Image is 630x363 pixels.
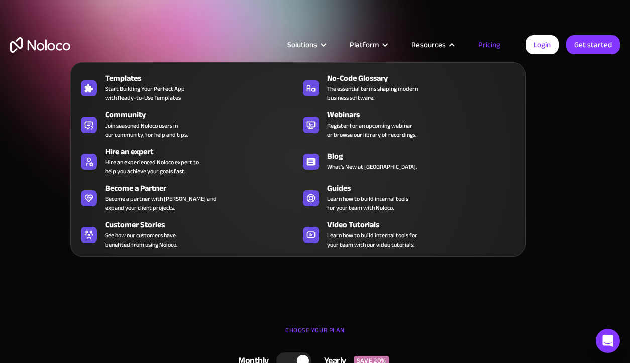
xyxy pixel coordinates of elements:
div: Community [105,109,302,121]
div: Open Intercom Messenger [596,329,620,353]
div: Platform [350,38,379,51]
div: Become a partner with [PERSON_NAME] and expand your client projects. [105,194,217,212]
a: No-Code GlossaryThe essential terms shaping modernbusiness software. [298,70,520,104]
span: Learn how to build internal tools for your team with our video tutorials. [327,231,417,249]
div: Guides [327,182,524,194]
div: Hire an experienced Noloco expert to help you achieve your goals fast. [105,158,199,176]
div: Templates [105,72,302,84]
h1: Flexible Pricing Designed for Business [10,85,620,146]
div: Hire an expert [105,146,302,158]
div: Blog [327,150,524,162]
a: WebinarsRegister for an upcoming webinaror browse our library of recordings. [298,107,520,141]
a: Video TutorialsLearn how to build internal tools foryour team with our video tutorials. [298,217,520,251]
span: Start Building Your Perfect App with Ready-to-Use Templates [105,84,185,102]
span: The essential terms shaping modern business software. [327,84,418,102]
div: Customer Stories [105,219,302,231]
div: Resources [399,38,466,51]
a: Pricing [466,38,513,51]
div: No-Code Glossary [327,72,524,84]
a: CommunityJoin seasoned Noloco users inour community, for help and tips. [76,107,298,141]
div: Video Tutorials [327,219,524,231]
div: Become a Partner [105,182,302,194]
div: CHOOSE YOUR PLAN [10,323,620,348]
a: TemplatesStart Building Your Perfect Appwith Ready-to-Use Templates [76,70,298,104]
div: Webinars [327,109,524,121]
a: Login [526,35,559,54]
nav: Resources [70,48,526,257]
a: Become a PartnerBecome a partner with [PERSON_NAME] andexpand your client projects. [76,180,298,214]
span: Join seasoned Noloco users in our community, for help and tips. [105,121,188,139]
span: Learn how to build internal tools for your team with Noloco. [327,194,408,212]
span: See how our customers have benefited from using Noloco. [105,231,177,249]
h2: Grow your business at any stage with tiered pricing plans that fit your needs. [10,156,620,186]
div: Resources [411,38,446,51]
a: home [10,37,70,53]
div: Platform [337,38,399,51]
a: Get started [566,35,620,54]
span: What's New at [GEOGRAPHIC_DATA]. [327,162,417,171]
a: GuidesLearn how to build internal toolsfor your team with Noloco. [298,180,520,214]
span: Register for an upcoming webinar or browse our library of recordings. [327,121,416,139]
a: BlogWhat's New at [GEOGRAPHIC_DATA]. [298,144,520,178]
div: Solutions [287,38,317,51]
div: Solutions [275,38,337,51]
a: Hire an expertHire an experienced Noloco expert tohelp you achieve your goals fast. [76,144,298,178]
a: Customer StoriesSee how our customers havebenefited from using Noloco. [76,217,298,251]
